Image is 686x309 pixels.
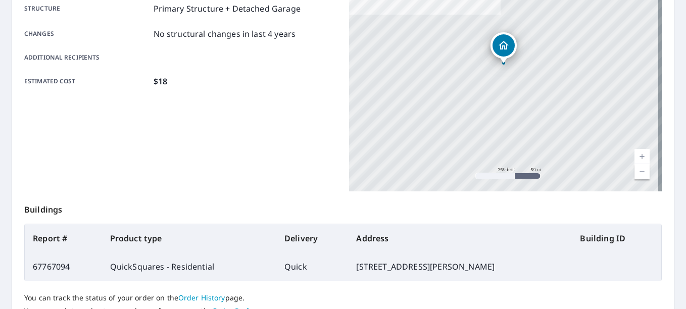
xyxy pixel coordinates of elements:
[154,28,296,40] p: No structural changes in last 4 years
[102,224,276,252] th: Product type
[102,252,276,281] td: QuickSquares - Residential
[154,3,301,15] p: Primary Structure + Detached Garage
[25,252,102,281] td: 67767094
[634,164,650,179] a: Current Level 17, Zoom Out
[348,252,572,281] td: [STREET_ADDRESS][PERSON_NAME]
[24,53,150,62] p: Additional recipients
[24,28,150,40] p: Changes
[154,75,167,87] p: $18
[491,32,517,64] div: Dropped pin, building 1, Residential property, 2939 Via Blanco San Clemente, CA 92673
[634,149,650,164] a: Current Level 17, Zoom In
[25,224,102,252] th: Report #
[276,252,348,281] td: Quick
[24,191,662,224] p: Buildings
[24,75,150,87] p: Estimated cost
[572,224,661,252] th: Building ID
[178,293,225,302] a: Order History
[24,293,662,302] p: You can track the status of your order on the page.
[24,3,150,15] p: Structure
[348,224,572,252] th: Address
[276,224,348,252] th: Delivery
